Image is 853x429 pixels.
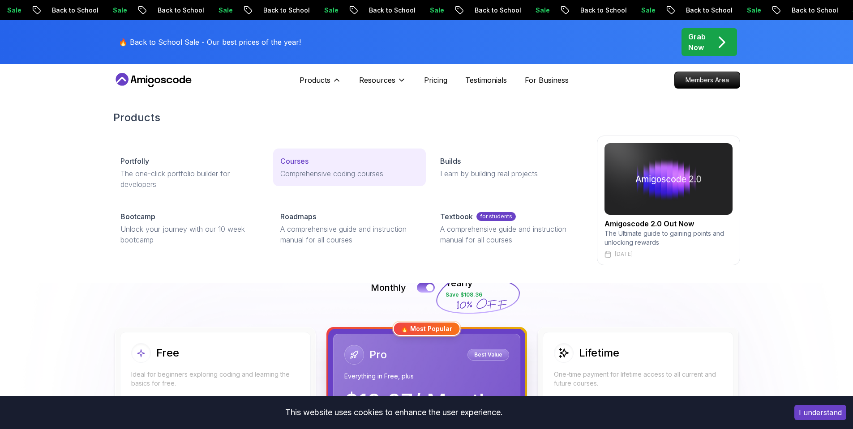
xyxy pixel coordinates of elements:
[305,6,334,15] p: Sale
[469,350,508,359] p: Best Value
[138,6,199,15] p: Back to School
[728,6,756,15] p: Sale
[604,229,733,247] p: The Ultimate guide to gaining points and unlocking rewards
[440,224,579,245] p: A comprehensive guide and instruction manual for all courses
[94,6,122,15] p: Sale
[33,6,94,15] p: Back to School
[344,391,492,413] p: $ 19.97 / Month
[622,6,651,15] p: Sale
[433,204,586,252] a: Textbookfor studentsA comprehensive guide and instruction manual for all courses
[371,281,406,294] p: Monthly
[615,251,633,258] p: [DATE]
[440,211,473,222] p: Textbook
[674,72,740,89] a: Members Area
[280,211,316,222] p: Roadmaps
[120,168,259,190] p: The one-click portfolio builder for developers
[300,75,341,93] button: Products
[794,405,846,420] button: Accept cookies
[113,149,266,197] a: PortfollyThe one-click portfolio builder for developers
[440,156,461,166] p: Builds
[359,75,395,85] p: Resources
[120,156,149,166] p: Portfolly
[344,372,509,381] p: Everything in Free, plus
[156,346,179,360] h2: Free
[199,6,228,15] p: Sale
[476,212,516,221] p: for students
[120,224,259,245] p: Unlock your journey with our 10 week bootcamp
[280,156,309,166] p: Courses
[604,143,733,215] img: amigoscode 2.0
[120,211,155,222] p: Bootcamp
[424,75,447,85] a: Pricing
[597,136,740,265] a: amigoscode 2.0Amigoscode 2.0 Out NowThe Ultimate guide to gaining points and unlocking rewards[DATE]
[280,168,419,179] p: Comprehensive coding courses
[667,6,728,15] p: Back to School
[7,403,781,422] div: This website uses cookies to enhance the user experience.
[675,72,740,88] p: Members Area
[688,31,706,53] p: Grab Now
[561,6,622,15] p: Back to School
[411,6,439,15] p: Sale
[273,204,426,252] a: RoadmapsA comprehensive guide and instruction manual for all courses
[433,149,586,186] a: BuildsLearn by building real projects
[300,75,330,85] p: Products
[359,75,406,93] button: Resources
[516,6,545,15] p: Sale
[455,6,516,15] p: Back to School
[465,75,507,85] a: Testimonials
[772,6,833,15] p: Back to School
[131,370,300,388] p: Ideal for beginners exploring coding and learning the basics for free.
[119,37,301,47] p: 🔥 Back to School Sale - Our best prices of the year!
[440,168,579,179] p: Learn by building real projects
[604,218,733,229] h2: Amigoscode 2.0 Out Now
[369,348,387,362] h2: Pro
[244,6,305,15] p: Back to School
[113,204,266,252] a: BootcampUnlock your journey with our 10 week bootcamp
[525,75,569,85] a: For Business
[579,346,619,360] h2: Lifetime
[113,110,740,125] h2: Products
[280,224,419,245] p: A comprehensive guide and instruction manual for all courses
[350,6,411,15] p: Back to School
[273,149,426,186] a: CoursesComprehensive coding courses
[554,370,722,388] p: One-time payment for lifetime access to all current and future courses.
